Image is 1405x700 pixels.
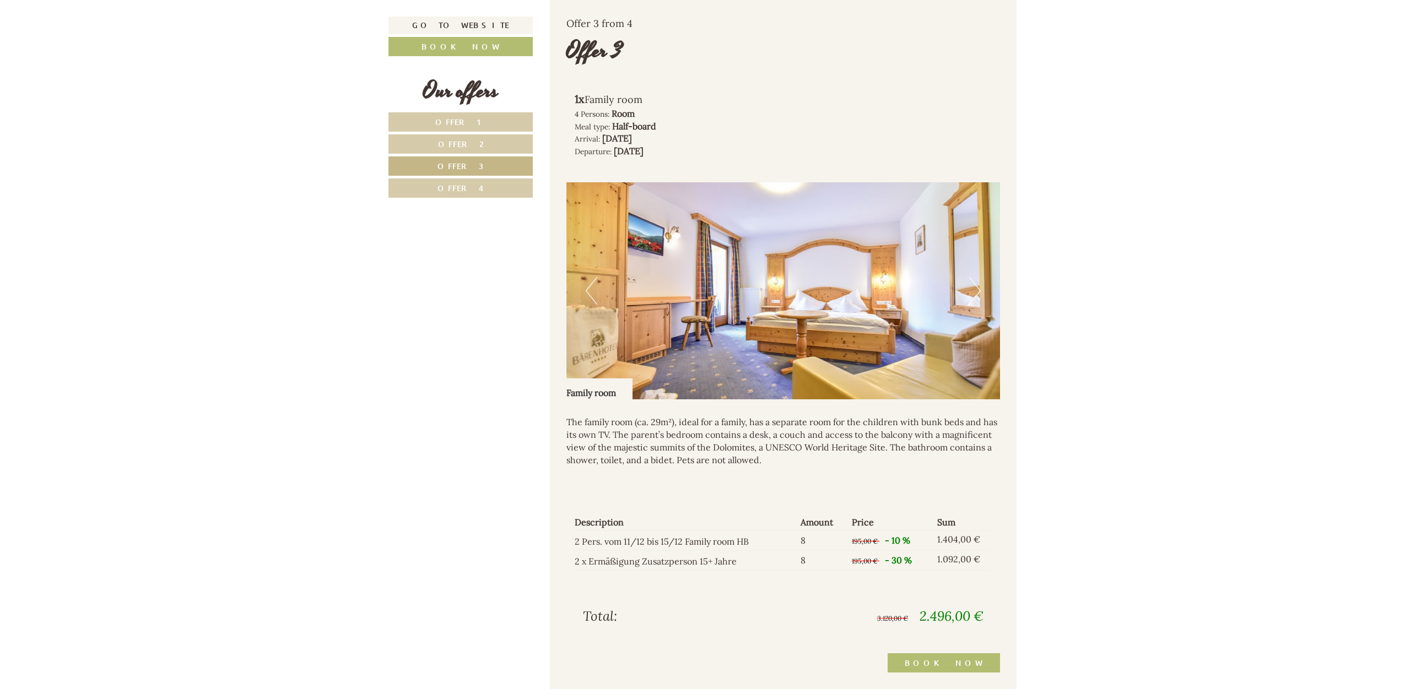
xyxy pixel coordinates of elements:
[612,121,656,132] b: Half-board
[566,17,633,30] span: Offer 3 from 4
[437,161,484,171] span: Offer 3
[575,607,783,626] div: Total:
[575,122,610,132] small: Meal type:
[796,514,847,531] th: Amount
[388,75,533,107] div: Our offers
[885,535,910,546] span: - 10 %
[796,551,847,571] td: 8
[852,557,878,565] span: 195,00 €
[575,551,796,571] td: 2 x Ermäßigung Zusatzperson 15+ Jahre
[575,514,796,531] th: Description
[933,531,992,551] td: 1.404,00 €
[612,108,635,119] b: Room
[586,277,597,305] button: Previous
[920,607,984,625] span: 2.496,00 €
[602,133,632,144] b: [DATE]
[575,146,612,156] small: Departure:
[933,514,992,531] th: Sum
[888,653,1000,672] a: Book now
[575,92,585,106] b: 1x
[885,555,912,566] span: - 30 %
[575,109,609,119] small: 4 Persons:
[847,514,933,531] th: Price
[388,37,533,56] a: Book now
[438,139,484,149] span: Offer 2
[852,537,878,545] span: 195,00 €
[877,614,908,622] span: 3.120,00 €
[575,134,600,144] small: Arrival:
[566,35,623,67] div: Offer 3
[437,183,484,193] span: Offer 4
[796,531,847,551] td: 8
[575,91,767,107] div: Family room
[614,145,644,156] b: [DATE]
[575,531,796,551] td: 2 Pers. vom 11/12 bis 15/12 Family room HB
[388,17,533,34] a: Go to website
[933,551,992,571] td: 1.092,00 €
[435,117,487,127] span: Offer 1
[969,277,981,305] button: Next
[566,416,1001,466] p: The family room (ca. 29m²), ideal for a family, has a separate room for the children with bunk be...
[566,182,1001,399] img: image
[566,378,633,399] div: Family room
